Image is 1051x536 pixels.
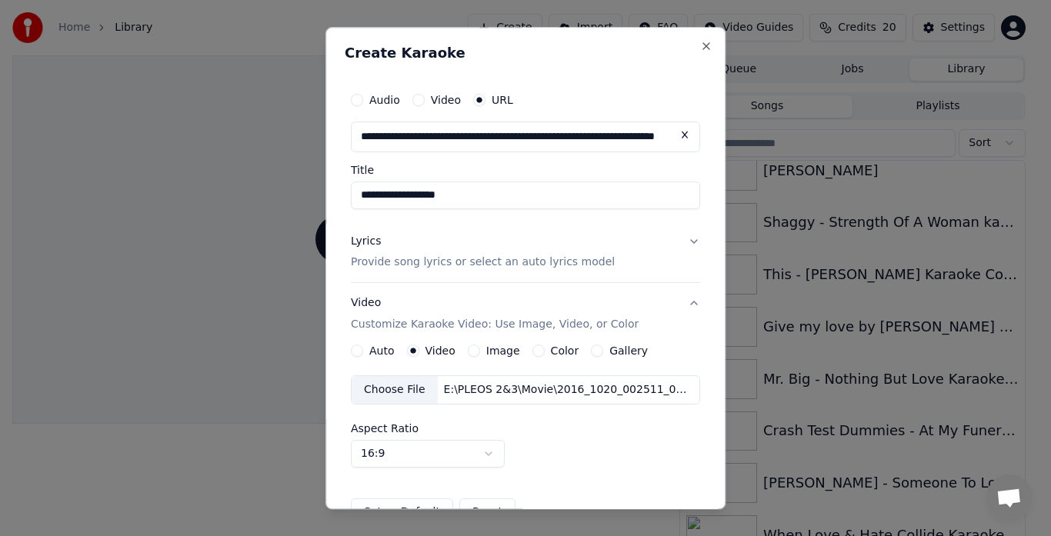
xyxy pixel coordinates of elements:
label: Gallery [609,346,648,357]
h2: Create Karaoke [345,46,706,60]
div: Choose File [352,377,438,404]
label: Image [486,346,520,357]
div: E:\PLEOS 2&3\Movie\2016_1020_002511_015.MP4 [438,383,699,398]
label: Video [425,346,455,357]
label: Video [431,95,461,105]
label: Aspect Ratio [351,424,700,434]
button: Reset [459,499,515,527]
p: Provide song lyrics or select an auto lyrics model [351,255,615,271]
div: Lyrics [351,234,381,249]
button: LyricsProvide song lyrics or select an auto lyrics model [351,221,700,283]
button: VideoCustomize Karaoke Video: Use Image, Video, or Color [351,284,700,345]
p: Customize Karaoke Video: Use Image, Video, or Color [351,318,639,333]
label: Title [351,165,700,175]
label: URL [492,95,513,105]
div: Video [351,296,639,333]
label: Color [551,346,579,357]
label: Audio [369,95,400,105]
button: Set as Default [351,499,453,527]
label: Auto [369,346,395,357]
